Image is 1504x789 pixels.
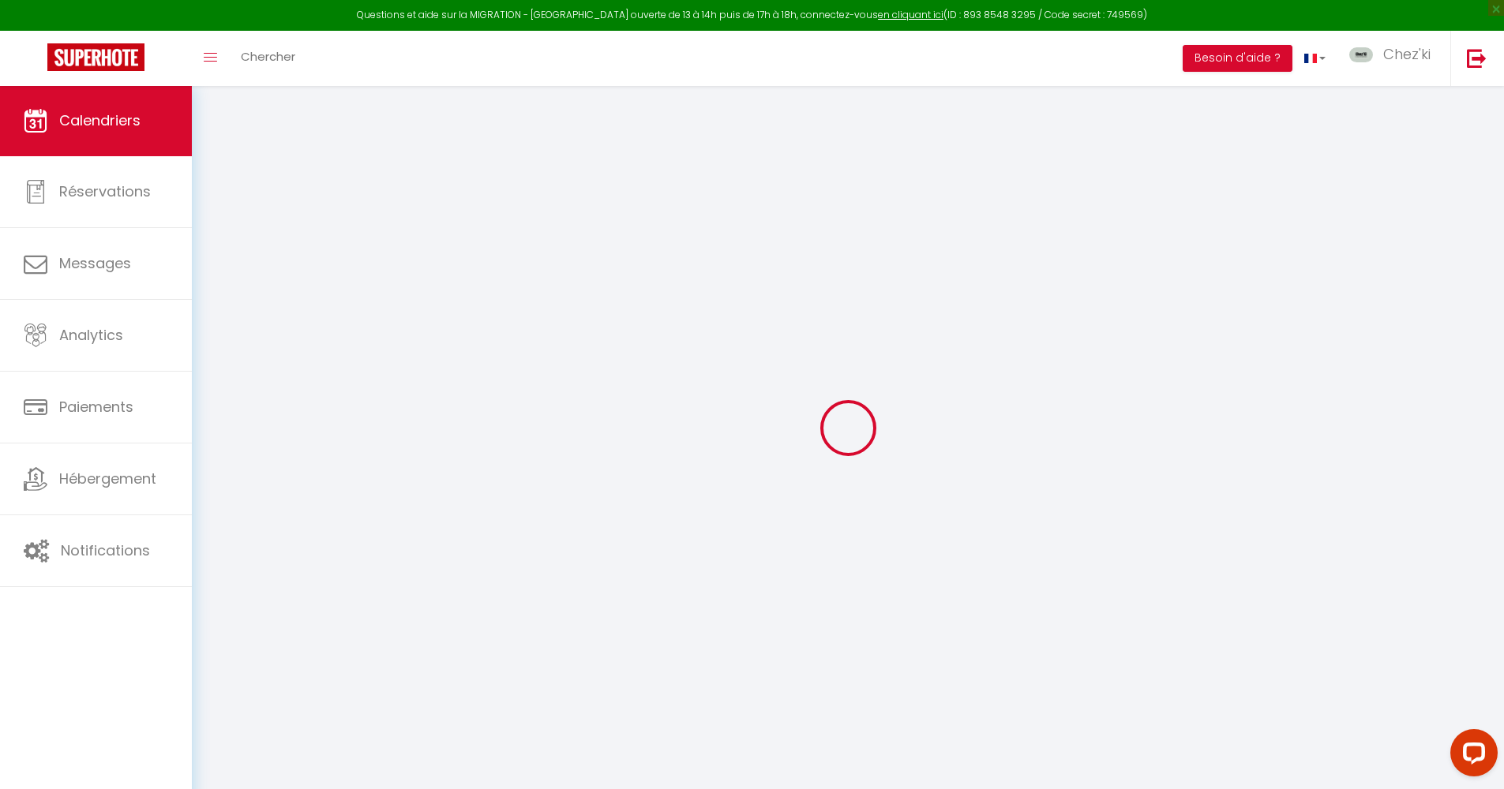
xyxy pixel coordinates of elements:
a: ... Chez'ki [1337,31,1450,86]
span: Paiements [59,397,133,417]
span: Chez'ki [1383,44,1431,64]
span: Hébergement [59,469,156,488]
a: en cliquant ici [878,8,943,21]
span: Notifications [61,540,150,560]
span: Analytics [59,325,123,345]
button: Besoin d'aide ? [1183,45,1292,72]
span: Calendriers [59,110,141,130]
img: ... [1349,47,1373,62]
span: Chercher [241,48,295,65]
img: Super Booking [47,43,144,71]
span: Messages [59,253,131,273]
img: logout [1467,48,1487,68]
a: Chercher [229,31,307,86]
iframe: LiveChat chat widget [1438,723,1504,789]
span: Réservations [59,181,151,201]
